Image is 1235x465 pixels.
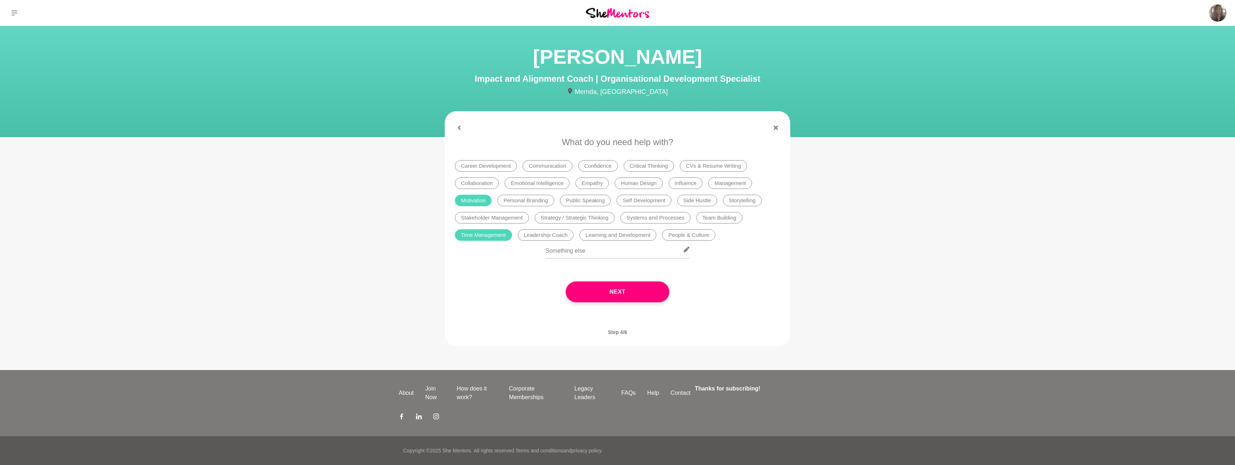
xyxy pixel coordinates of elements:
[1209,4,1226,22] img: Nirali Subnis
[399,413,404,422] a: Facebook
[665,389,696,397] a: Contact
[642,389,665,397] a: Help
[433,413,439,422] a: Instagram
[616,389,642,397] a: FAQs
[474,447,602,455] p: All rights reserved. and .
[571,448,601,453] a: privacy policy
[451,384,503,402] a: How does it work?
[416,413,422,422] a: LinkedIn
[569,384,615,402] a: Legacy Leaders
[445,43,790,71] h1: [PERSON_NAME]
[420,384,451,402] a: Join Now
[445,73,790,84] h4: Impact and Alignment Coach | Organisational Development Specialist
[599,321,636,343] span: Step 4/6
[695,384,832,393] h4: Thanks for subscribing!
[586,8,649,18] img: She Mentors Logo
[515,448,563,453] a: Terms and conditions
[503,384,569,402] a: Corporate Memberships
[403,447,472,455] p: Copyright © 2025 She Mentors .
[393,389,420,397] a: About
[546,241,689,258] input: Something else
[455,136,780,149] p: What do you need help with?
[566,281,669,302] button: Next
[445,87,790,97] p: Mernda, [GEOGRAPHIC_DATA]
